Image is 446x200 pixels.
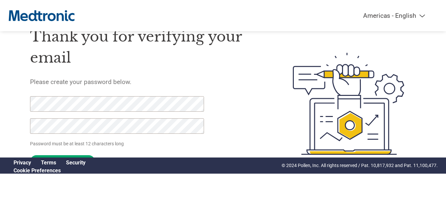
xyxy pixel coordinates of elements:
a: Terms [41,159,56,166]
a: Cookie Preferences, opens a dedicated popup modal window [14,167,61,174]
a: Security [66,159,86,166]
h5: Please create your password below. [30,78,262,86]
a: Privacy [14,159,31,166]
input: Set Password [30,155,95,168]
div: Open Cookie Preferences Modal [9,167,90,174]
img: create-password [281,16,416,191]
p: © 2024 Pollen, Inc. All rights reserved / Pat. 10,817,932 and Pat. 11,100,477. [282,162,438,169]
img: Medtronic [9,7,75,25]
h1: Thank you for verifying your email [30,26,262,69]
p: Password must be at least 12 characters long [30,140,206,147]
